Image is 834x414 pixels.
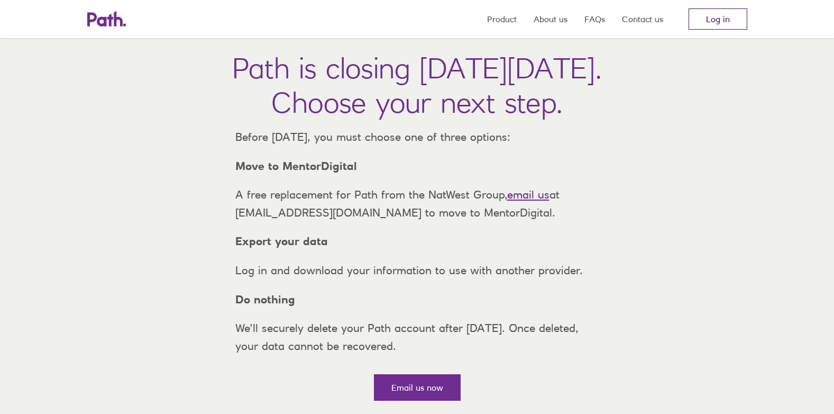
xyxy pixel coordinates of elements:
p: Log in and download your information to use with another provider. [227,262,608,280]
p: Before [DATE], you must choose one of three options: [227,128,608,146]
strong: Move to MentorDigital [235,159,357,173]
h1: Path is closing [DATE][DATE]. Choose your next step. [232,51,602,120]
a: email us [507,188,549,201]
p: We’ll securely delete your Path account after [DATE]. Once deleted, your data cannot be recovered. [227,319,608,355]
p: A free replacement for Path from the NatWest Group, at [EMAIL_ADDRESS][DOMAIN_NAME] to move to Me... [227,186,608,221]
strong: Export your data [235,235,328,248]
a: Email us now [374,374,461,401]
strong: Do nothing [235,293,295,306]
a: Log in [689,8,747,30]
